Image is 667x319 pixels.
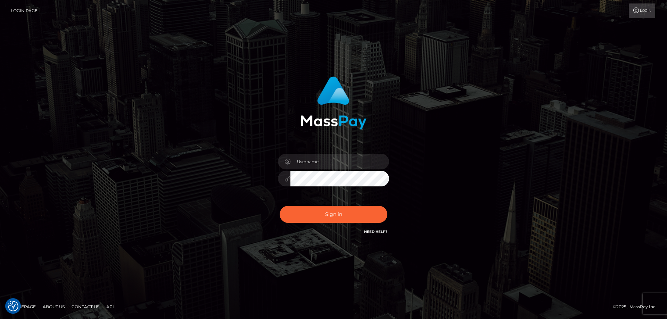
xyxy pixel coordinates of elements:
[290,154,389,169] input: Username...
[69,301,102,312] a: Contact Us
[11,3,38,18] a: Login Page
[104,301,117,312] a: API
[8,301,18,311] button: Consent Preferences
[8,301,18,311] img: Revisit consent button
[8,301,39,312] a: Homepage
[280,206,387,223] button: Sign in
[300,76,367,129] img: MassPay Login
[40,301,67,312] a: About Us
[364,229,387,234] a: Need Help?
[613,303,662,311] div: © 2025 , MassPay Inc.
[629,3,655,18] a: Login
